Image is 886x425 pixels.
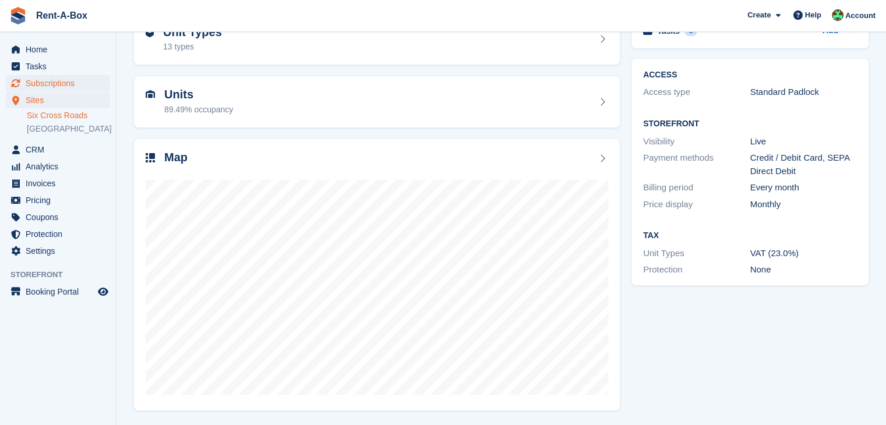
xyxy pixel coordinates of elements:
[146,90,155,98] img: unit-icn-7be61d7bf1b0ce9d3e12c5938cc71ed9869f7b940bace4675aadf7bd6d80202e.svg
[163,41,222,53] div: 13 types
[6,92,110,108] a: menu
[6,41,110,58] a: menu
[747,9,771,21] span: Create
[6,75,110,91] a: menu
[6,158,110,175] a: menu
[134,14,620,65] a: Unit Types 13 types
[643,86,750,99] div: Access type
[6,284,110,300] a: menu
[96,285,110,299] a: Preview store
[10,269,116,281] span: Storefront
[26,58,96,75] span: Tasks
[643,70,857,80] h2: ACCESS
[26,141,96,158] span: CRM
[163,26,222,39] h2: Unit Types
[643,263,750,277] div: Protection
[26,175,96,192] span: Invoices
[845,10,876,22] span: Account
[643,231,857,240] h2: Tax
[643,135,750,148] div: Visibility
[27,110,110,121] a: Six Cross Roads
[164,151,188,164] h2: Map
[26,284,96,300] span: Booking Portal
[750,151,857,178] div: Credit / Debit Card, SEPA Direct Debit
[26,243,96,259] span: Settings
[6,209,110,225] a: menu
[164,88,233,101] h2: Units
[26,158,96,175] span: Analytics
[9,7,27,24] img: stora-icon-8386f47178a22dfd0bd8f6a31ec36ba5ce8667c1dd55bd0f319d3a0aa187defe.svg
[26,75,96,91] span: Subscriptions
[750,263,857,277] div: None
[26,92,96,108] span: Sites
[134,76,620,127] a: Units 89.49% occupancy
[27,123,110,134] a: [GEOGRAPHIC_DATA]
[26,192,96,208] span: Pricing
[750,181,857,194] div: Every month
[26,209,96,225] span: Coupons
[6,226,110,242] a: menu
[6,141,110,158] a: menu
[832,9,843,21] img: Conor O'Shea
[6,175,110,192] a: menu
[750,247,857,260] div: VAT (23.0%)
[134,139,620,411] a: Map
[31,6,92,25] a: Rent-A-Box
[26,41,96,58] span: Home
[6,192,110,208] a: menu
[750,86,857,99] div: Standard Padlock
[643,247,750,260] div: Unit Types
[6,243,110,259] a: menu
[146,153,155,162] img: map-icn-33ee37083ee616e46c38cad1a60f524a97daa1e2b2c8c0bc3eb3415660979fc1.svg
[643,198,750,211] div: Price display
[164,104,233,116] div: 89.49% occupancy
[26,226,96,242] span: Protection
[146,28,154,37] img: unit-type-icn-2b2737a686de81e16bb02015468b77c625bbabd49415b5ef34ead5e3b44a266d.svg
[643,181,750,194] div: Billing period
[750,135,857,148] div: Live
[643,151,750,178] div: Payment methods
[805,9,821,21] span: Help
[750,198,857,211] div: Monthly
[6,58,110,75] a: menu
[643,119,857,129] h2: Storefront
